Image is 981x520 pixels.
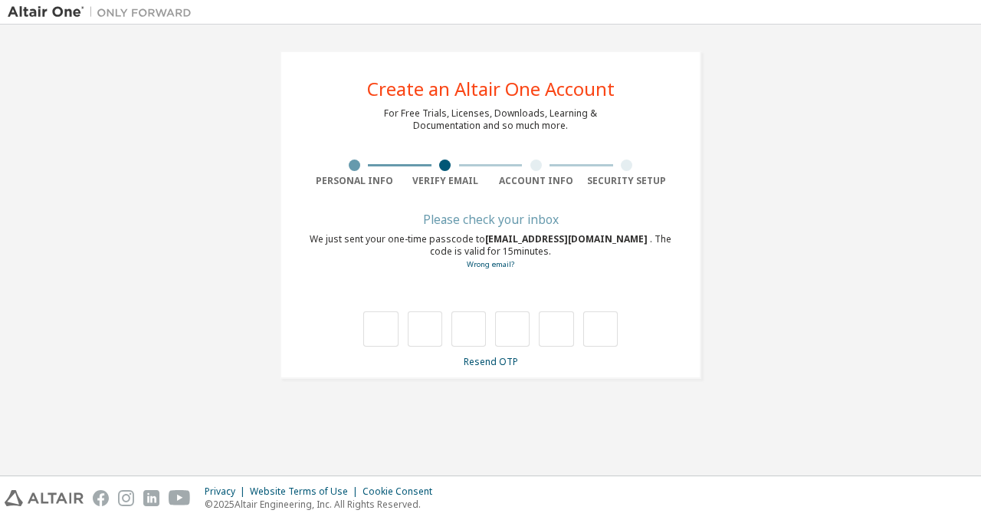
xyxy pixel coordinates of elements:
div: We just sent your one-time passcode to . The code is valid for 15 minutes. [309,233,672,271]
div: Website Terms of Use [250,485,363,498]
a: Go back to the registration form [467,259,514,269]
img: altair_logo.svg [5,490,84,506]
div: Verify Email [400,175,491,187]
a: Resend OTP [464,355,518,368]
img: instagram.svg [118,490,134,506]
div: Create an Altair One Account [367,80,615,98]
span: [EMAIL_ADDRESS][DOMAIN_NAME] [485,232,650,245]
img: linkedin.svg [143,490,159,506]
div: Please check your inbox [309,215,672,224]
img: youtube.svg [169,490,191,506]
div: Account Info [490,175,582,187]
div: For Free Trials, Licenses, Downloads, Learning & Documentation and so much more. [384,107,597,132]
div: Privacy [205,485,250,498]
p: © 2025 Altair Engineering, Inc. All Rights Reserved. [205,498,441,511]
img: Altair One [8,5,199,20]
div: Cookie Consent [363,485,441,498]
div: Security Setup [582,175,673,187]
img: facebook.svg [93,490,109,506]
div: Personal Info [309,175,400,187]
